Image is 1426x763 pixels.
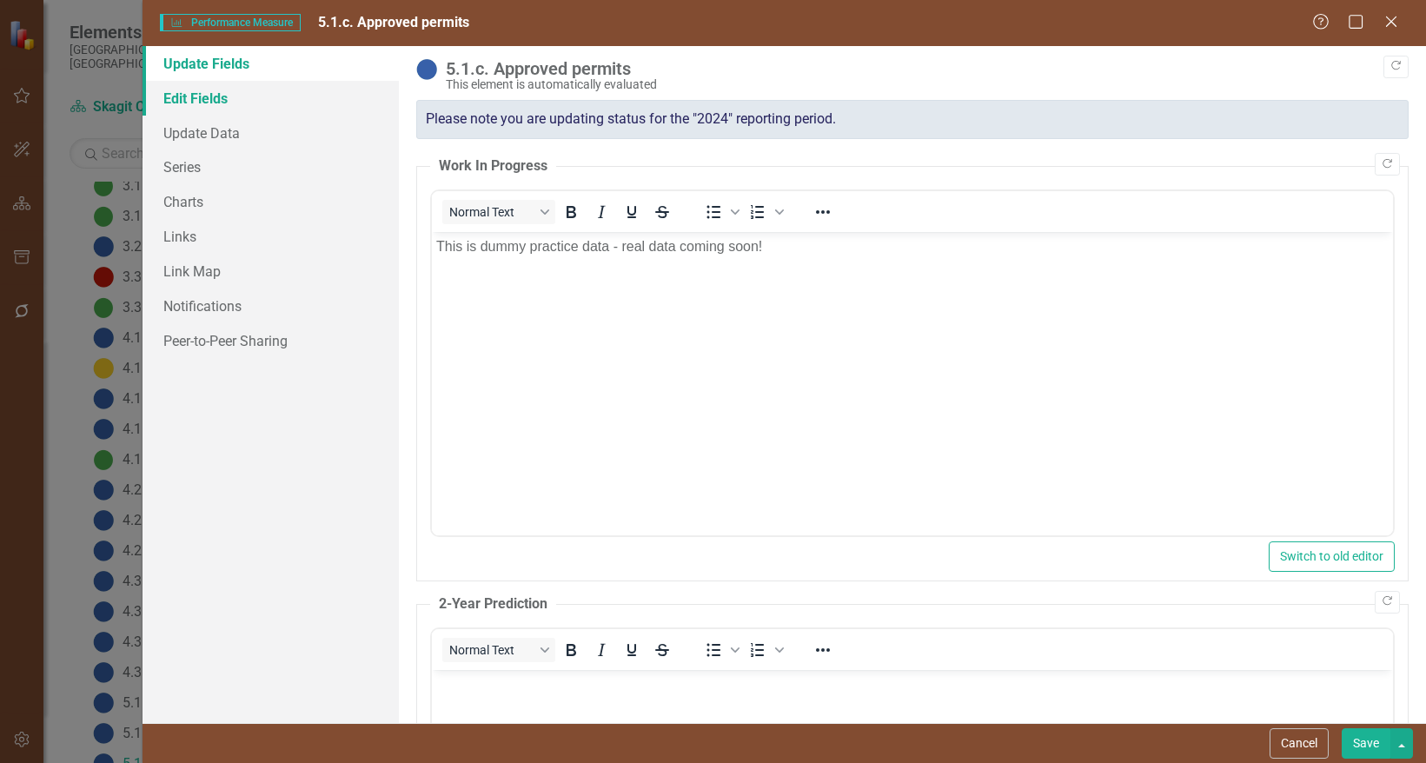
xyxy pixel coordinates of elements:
[160,14,301,31] span: Performance Measure
[143,149,399,184] a: Series
[143,254,399,289] a: Link Map
[647,200,677,224] button: Strikethrough
[143,289,399,323] a: Notifications
[617,638,647,662] button: Underline
[143,323,399,358] a: Peer-to-Peer Sharing
[446,78,1400,91] div: This element is automatically evaluated
[808,200,838,224] button: Reveal or hide additional toolbar items
[442,638,555,662] button: Block Normal Text
[442,200,555,224] button: Block Normal Text
[743,200,786,224] div: Numbered list
[143,116,399,150] a: Update Data
[1342,728,1390,759] button: Save
[617,200,647,224] button: Underline
[143,46,399,81] a: Update Fields
[699,200,742,224] div: Bullet list
[647,638,677,662] button: Strikethrough
[416,100,1409,139] div: Please note you are updating status for the "2024" reporting period.
[318,14,469,30] span: 5.1.c. Approved permits
[556,200,586,224] button: Bold
[143,219,399,254] a: Links
[143,81,399,116] a: Edit Fields
[430,594,556,614] legend: 2-Year Prediction
[743,638,786,662] div: Numbered list
[556,638,586,662] button: Bold
[416,59,437,80] img: No Information
[587,200,616,224] button: Italic
[1270,728,1329,759] button: Cancel
[143,184,399,219] a: Charts
[430,156,556,176] legend: Work In Progress
[1269,541,1395,572] button: Switch to old editor
[808,638,838,662] button: Reveal or hide additional toolbar items
[587,638,616,662] button: Italic
[446,59,1400,78] div: 5.1.c. Approved permits
[432,232,1393,535] iframe: Rich Text Area
[449,205,534,219] span: Normal Text
[699,638,742,662] div: Bullet list
[449,643,534,657] span: Normal Text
